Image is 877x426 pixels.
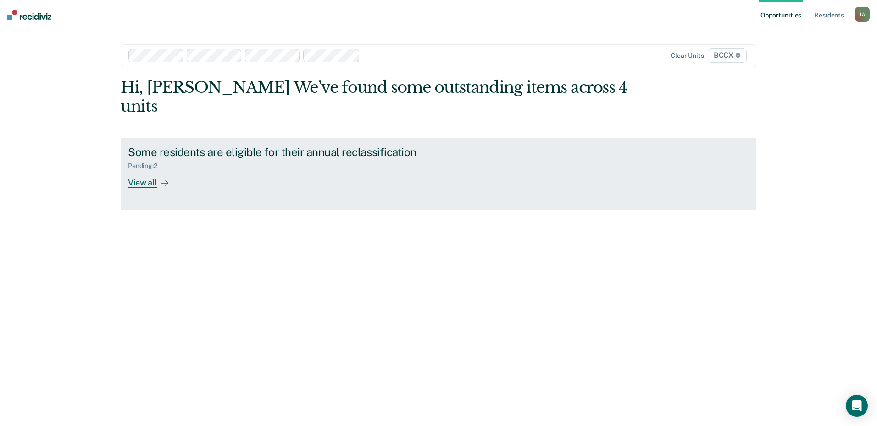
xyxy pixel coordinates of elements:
div: Pending : 2 [128,162,165,170]
img: Recidiviz [7,10,51,20]
a: Some residents are eligible for their annual reclassificationPending:2View all [121,138,756,210]
div: J A [855,7,870,22]
button: JA [855,7,870,22]
div: Clear units [671,52,704,60]
div: Open Intercom Messenger [846,395,868,417]
div: Some residents are eligible for their annual reclassification [128,146,450,159]
div: View all [128,170,179,188]
div: Hi, [PERSON_NAME] We’ve found some outstanding items across 4 units [121,78,629,116]
span: BCCX [708,48,747,63]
